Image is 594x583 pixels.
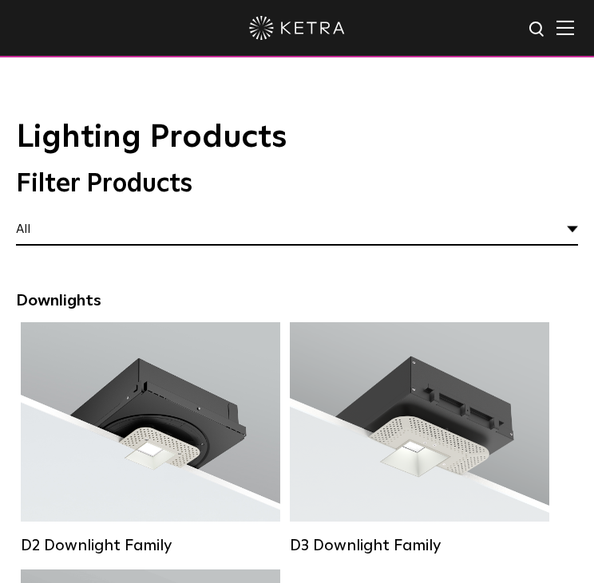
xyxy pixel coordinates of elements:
[21,322,280,546] a: D2 Downlight Family Lumen Output:1200Colors:White / Black / Gloss Black / Silver / Bronze / Silve...
[290,322,549,546] a: D3 Downlight Family Lumen Output:700 / 900 / 1100Colors:White / Black / Silver / Bronze / Paintab...
[528,20,548,40] img: search icon
[249,16,345,40] img: ketra-logo-2019-white
[16,215,578,246] div: All
[21,536,280,555] div: D2 Downlight Family
[16,291,578,310] div: Downlights
[16,121,287,153] span: Lighting Products
[556,20,574,35] img: Hamburger%20Nav.svg
[290,536,549,555] div: D3 Downlight Family
[16,169,578,199] div: Filter Products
